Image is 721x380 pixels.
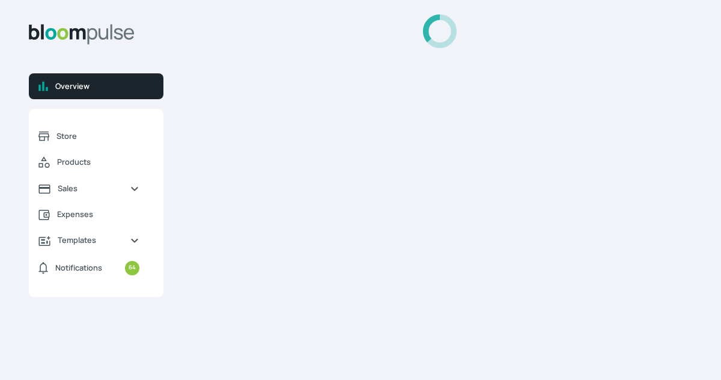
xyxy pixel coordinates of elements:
[29,254,149,283] a: Notifications64
[29,149,149,176] a: Products
[55,262,102,274] span: Notifications
[56,130,139,142] span: Store
[58,183,120,194] span: Sales
[29,176,149,201] a: Sales
[125,261,139,275] small: 64
[57,156,139,168] span: Products
[58,234,120,246] span: Templates
[29,123,149,149] a: Store
[55,81,154,92] span: Overview
[29,73,163,99] a: Overview
[29,14,163,366] aside: Sidebar
[29,24,135,44] img: Bloom Logo
[29,201,149,227] a: Expenses
[29,227,149,253] a: Templates
[57,209,139,220] span: Expenses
